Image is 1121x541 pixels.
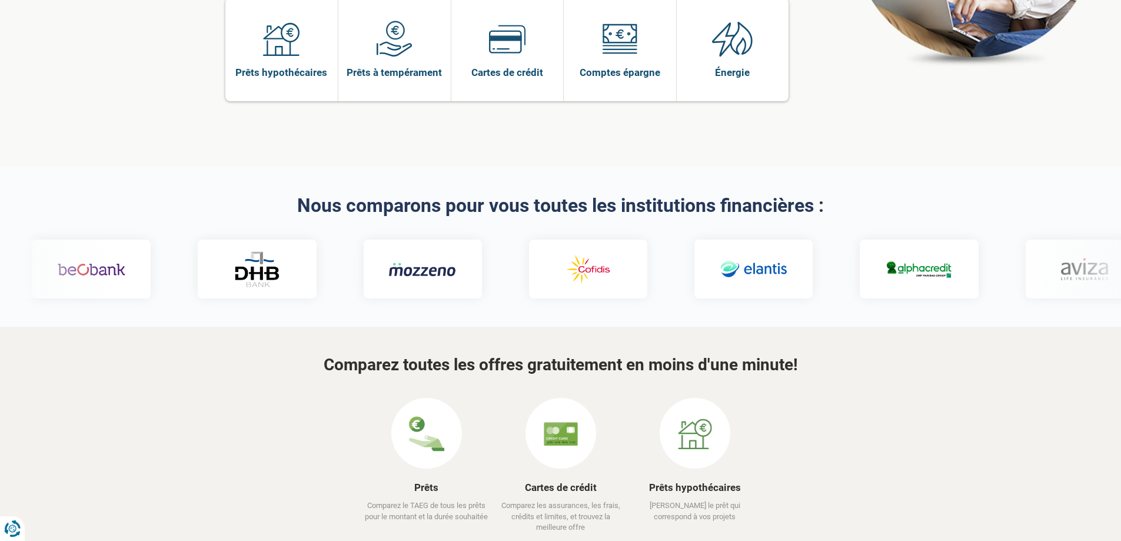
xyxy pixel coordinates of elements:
img: Prêts à tempérament [376,21,413,57]
a: Cartes de crédit [525,482,597,493]
a: Prêts hypothécaires [649,482,741,493]
h2: Nous comparons pour vous toutes les institutions financières : [225,195,896,216]
span: Comptes épargne [580,66,660,79]
img: Cartes de crédit [543,416,578,452]
p: Comparez le TAEG de tous les prêts pour le montant et la durée souhaitée [360,500,493,532]
img: Cofidis [553,253,620,287]
img: Prêts hypothécaires [263,21,300,57]
img: DHB Bank [232,251,279,287]
img: Mozzeno [387,262,455,277]
span: Prêts à tempérament [347,66,442,79]
span: Prêts hypothécaires [235,66,327,79]
span: Cartes de crédit [471,66,543,79]
img: Comptes épargne [601,21,638,57]
p: Comparez les assurances, les frais, crédits et limites, et trouvez la meilleure offre [494,500,627,533]
img: Elantis [718,253,786,287]
img: Prêts hypothécaires [677,416,713,452]
img: Cartes de crédit [489,21,525,57]
img: Alphacredit [883,259,951,280]
p: [PERSON_NAME] le prêt qui correspond à vos projets [628,500,761,532]
img: Énergie [712,21,753,57]
img: Prêts [409,416,444,452]
img: Beobank [56,253,124,287]
span: Énergie [715,66,750,79]
a: Prêts [414,482,438,493]
h3: Comparez toutes les offres gratuitement en moins d'une minute! [225,356,896,374]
